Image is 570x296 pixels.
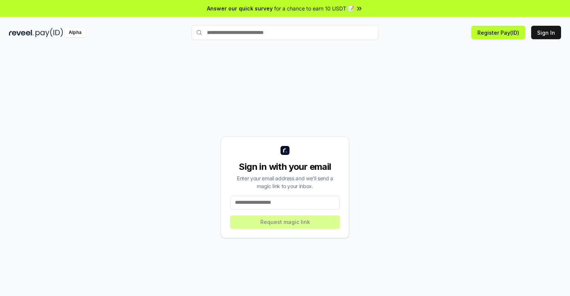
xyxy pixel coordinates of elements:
div: Enter your email address and we’ll send a magic link to your inbox. [230,174,340,190]
div: Alpha [65,28,86,37]
span: Answer our quick survey [207,4,273,12]
img: logo_small [281,146,289,155]
img: reveel_dark [9,28,34,37]
span: for a chance to earn 10 USDT 📝 [274,4,354,12]
button: Sign In [531,26,561,39]
div: Sign in with your email [230,161,340,173]
button: Register Pay(ID) [471,26,525,39]
img: pay_id [35,28,63,37]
